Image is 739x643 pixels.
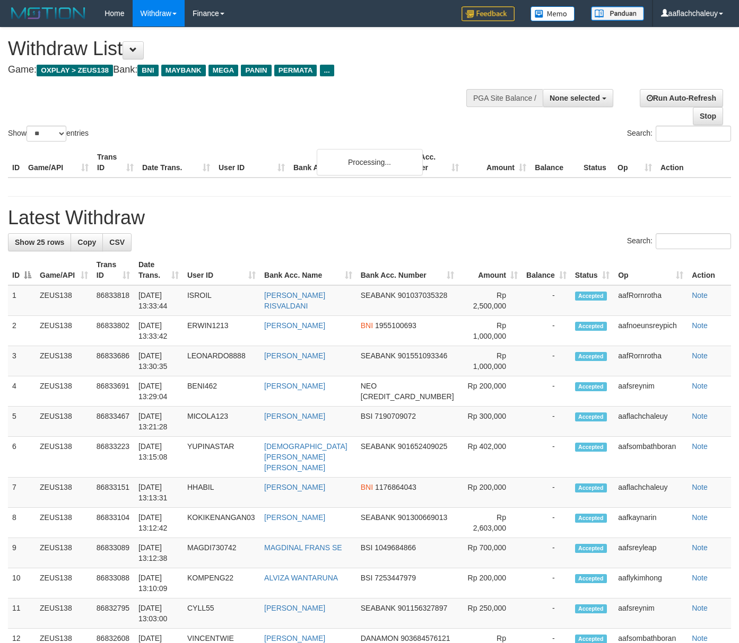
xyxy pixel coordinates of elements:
[264,442,347,472] a: [DEMOGRAPHIC_DATA][PERSON_NAME] [PERSON_NAME]
[627,126,731,142] label: Search:
[71,233,103,251] a: Copy
[656,126,731,142] input: Search:
[15,238,64,246] span: Show 25 rows
[575,604,607,613] span: Accepted
[375,574,416,582] span: Copy 7253447979 to clipboard
[8,538,36,568] td: 9
[458,316,522,346] td: Rp 1,000,000
[692,483,708,491] a: Note
[462,6,515,21] img: Feedback.jpg
[458,478,522,508] td: Rp 200,000
[134,255,183,285] th: Date Trans.: activate to sort column ascending
[398,442,447,451] span: Copy 901652409025 to clipboard
[8,346,36,376] td: 3
[614,316,688,346] td: aafnoeunsreypich
[183,508,260,538] td: KOKIKENANGAN03
[575,544,607,553] span: Accepted
[77,238,96,246] span: Copy
[92,376,134,407] td: 86833691
[361,513,396,522] span: SEABANK
[8,285,36,316] td: 1
[134,346,183,376] td: [DATE] 13:30:35
[27,126,66,142] select: Showentries
[692,321,708,330] a: Note
[550,94,600,102] span: None selected
[36,316,92,346] td: ZEUS138
[575,292,607,301] span: Accepted
[264,513,325,522] a: [PERSON_NAME]
[92,568,134,598] td: 86833088
[656,147,731,178] th: Action
[36,407,92,437] td: ZEUS138
[8,255,36,285] th: ID: activate to sort column descending
[134,508,183,538] td: [DATE] 13:12:42
[627,233,731,249] label: Search:
[375,321,416,330] span: Copy 1955100693 to clipboard
[579,147,613,178] th: Status
[522,538,571,568] td: -
[8,65,482,75] h4: Game: Bank:
[264,574,338,582] a: ALVIZA WANTARUNA
[692,351,708,360] a: Note
[614,376,688,407] td: aafsreynim
[183,538,260,568] td: MAGDI730742
[614,478,688,508] td: aaflachchaleuy
[92,407,134,437] td: 86833467
[522,568,571,598] td: -
[614,598,688,629] td: aafsreynim
[102,233,132,251] a: CSV
[241,65,271,76] span: PANIN
[361,483,373,491] span: BNI
[575,574,607,583] span: Accepted
[361,392,454,401] span: Copy 5859459258023117 to clipboard
[458,376,522,407] td: Rp 200,000
[8,126,89,142] label: Show entries
[375,412,416,420] span: Copy 7190709072 to clipboard
[361,321,373,330] span: BNI
[92,285,134,316] td: 86833818
[543,89,613,107] button: None selected
[183,346,260,376] td: LEONARDO8888
[36,346,92,376] td: ZEUS138
[375,483,416,491] span: Copy 1176864043 to clipboard
[531,6,575,21] img: Button%20Memo.svg
[398,351,447,360] span: Copy 901551093346 to clipboard
[8,38,482,59] h1: Withdraw List
[37,65,113,76] span: OXPLAY > ZEUS138
[183,407,260,437] td: MICOLA123
[692,574,708,582] a: Note
[361,634,399,642] span: DANAMON
[688,255,731,285] th: Action
[214,147,289,178] th: User ID
[109,238,125,246] span: CSV
[458,598,522,629] td: Rp 250,000
[458,407,522,437] td: Rp 300,000
[8,5,89,21] img: MOTION_logo.png
[93,147,138,178] th: Trans ID
[8,437,36,478] td: 6
[640,89,723,107] a: Run Auto-Refresh
[134,598,183,629] td: [DATE] 13:03:00
[36,568,92,598] td: ZEUS138
[183,376,260,407] td: BENI462
[398,604,447,612] span: Copy 901156327897 to clipboard
[264,382,325,390] a: [PERSON_NAME]
[575,322,607,331] span: Accepted
[92,508,134,538] td: 86833104
[614,285,688,316] td: aafRornrotha
[692,604,708,612] a: Note
[375,543,416,552] span: Copy 1049684866 to clipboard
[692,382,708,390] a: Note
[692,442,708,451] a: Note
[614,568,688,598] td: aaflykimhong
[357,255,458,285] th: Bank Acc. Number: activate to sort column ascending
[289,147,396,178] th: Bank Acc. Name
[134,407,183,437] td: [DATE] 13:21:28
[260,255,357,285] th: Bank Acc. Name: activate to sort column ascending
[522,407,571,437] td: -
[458,568,522,598] td: Rp 200,000
[134,538,183,568] td: [DATE] 13:12:38
[8,568,36,598] td: 10
[183,598,260,629] td: CYLL55
[264,291,325,310] a: [PERSON_NAME] RISVALDANI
